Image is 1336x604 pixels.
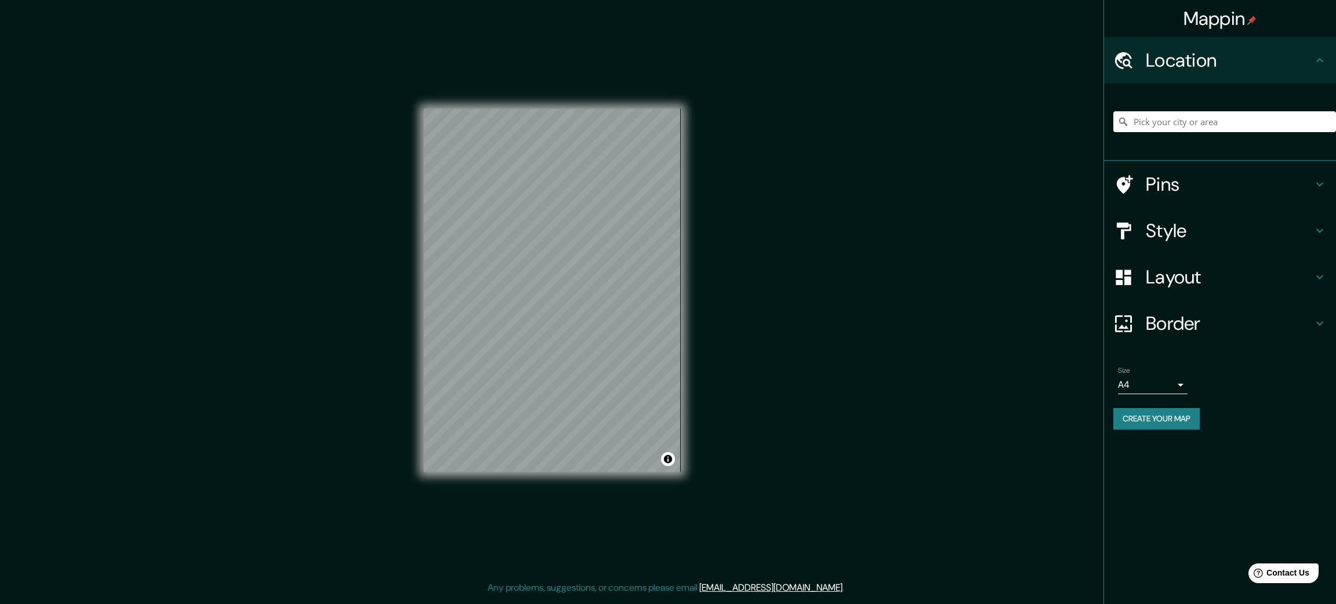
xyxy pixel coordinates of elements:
[424,109,681,472] canvas: Map
[1104,161,1336,208] div: Pins
[1247,16,1257,25] img: pin-icon.png
[1104,208,1336,254] div: Style
[488,581,844,595] p: Any problems, suggestions, or concerns please email .
[1113,111,1336,132] input: Pick your city or area
[1233,559,1323,591] iframe: Help widget launcher
[1104,37,1336,83] div: Location
[1146,49,1313,72] h4: Location
[1118,376,1188,394] div: A4
[1183,7,1257,30] h4: Mappin
[1146,173,1313,196] h4: Pins
[846,581,848,595] div: .
[1146,265,1313,289] h4: Layout
[1113,408,1200,430] button: Create your map
[661,452,675,466] button: Toggle attribution
[1104,300,1336,347] div: Border
[844,581,846,595] div: .
[1104,254,1336,300] div: Layout
[1118,366,1130,376] label: Size
[1146,312,1313,335] h4: Border
[699,581,843,594] a: [EMAIL_ADDRESS][DOMAIN_NAME]
[1146,219,1313,242] h4: Style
